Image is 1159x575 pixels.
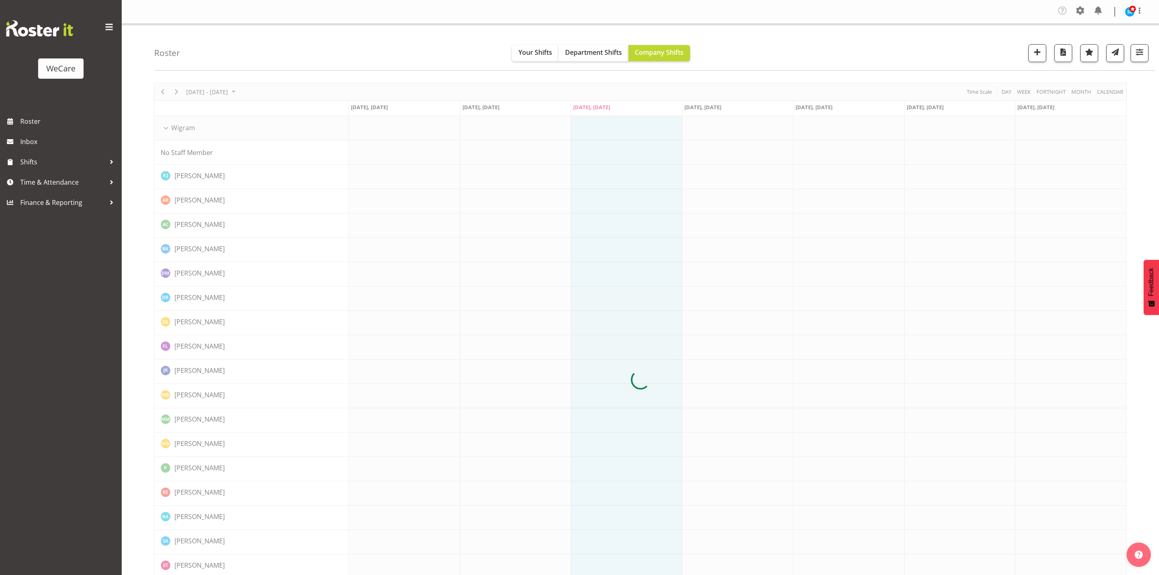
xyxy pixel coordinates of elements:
h4: Roster [154,48,180,58]
span: Finance & Reporting [20,196,105,209]
button: Download a PDF of the roster according to the set date range. [1054,44,1072,62]
button: Feedback - Show survey [1144,260,1159,315]
span: Your Shifts [518,48,552,57]
span: Roster [20,115,118,127]
button: Send a list of all shifts for the selected filtered period to all rostered employees. [1106,44,1124,62]
button: Company Shifts [628,45,690,61]
img: sarah-lamont10911.jpg [1125,7,1135,17]
span: Company Shifts [635,48,684,57]
button: Add a new shift [1028,44,1046,62]
span: Inbox [20,136,118,148]
span: Shifts [20,156,105,168]
span: Department Shifts [565,48,622,57]
span: Time & Attendance [20,176,105,188]
img: help-xxl-2.png [1135,551,1143,559]
span: Feedback [1148,268,1155,296]
button: Filter Shifts [1131,44,1148,62]
button: Highlight an important date within the roster. [1080,44,1098,62]
button: Department Shifts [559,45,628,61]
img: Rosterit website logo [6,20,73,37]
button: Your Shifts [512,45,559,61]
div: WeCare [46,62,75,75]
